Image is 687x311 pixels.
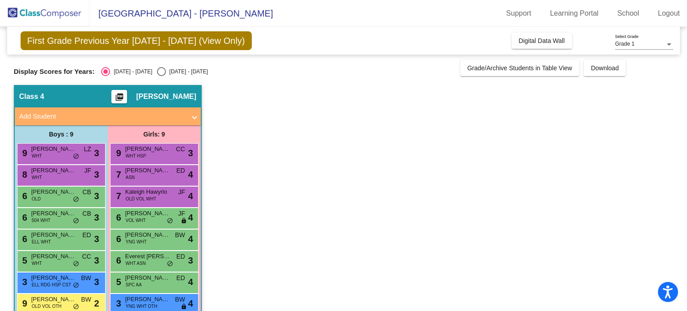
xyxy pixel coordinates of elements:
[467,64,572,72] span: Grade/Archive Students in Table View
[110,68,152,76] div: [DATE] - [DATE]
[114,256,121,265] span: 6
[84,166,91,175] span: JF
[84,145,91,154] span: LZ
[519,37,565,44] span: Digital Data Wall
[125,166,170,175] span: [PERSON_NAME]
[125,209,170,218] span: [PERSON_NAME]
[114,234,121,244] span: 6
[94,275,99,289] span: 3
[31,273,76,282] span: [PERSON_NAME]
[175,230,185,240] span: BW
[166,68,208,76] div: [DATE] - [DATE]
[73,196,79,203] span: do_not_disturb_alt
[89,6,273,21] span: [GEOGRAPHIC_DATA] - [PERSON_NAME]
[32,174,42,181] span: WHT
[81,295,91,304] span: BW
[94,146,99,160] span: 3
[31,252,76,261] span: [PERSON_NAME]
[178,187,185,197] span: JF
[114,148,121,158] span: 9
[73,282,79,289] span: do_not_disturb_alt
[31,145,76,153] span: [PERSON_NAME]
[136,92,196,101] span: [PERSON_NAME]
[20,277,27,287] span: 3
[125,230,170,239] span: [PERSON_NAME]
[125,187,170,196] span: Kaleigh Hawyrlo
[73,303,79,311] span: do_not_disturb_alt
[591,64,619,72] span: Download
[32,196,41,202] span: OLD
[19,92,44,101] span: Class 4
[610,6,646,21] a: School
[94,189,99,203] span: 3
[188,146,193,160] span: 3
[125,295,170,304] span: [PERSON_NAME]
[176,166,185,175] span: ED
[188,168,193,181] span: 4
[14,68,95,76] span: Display Scores for Years:
[188,275,193,289] span: 4
[512,33,572,49] button: Digital Data Wall
[20,213,27,222] span: 6
[125,145,170,153] span: [PERSON_NAME]
[126,153,146,159] span: WHT HSP
[176,252,185,261] span: ED
[188,297,193,310] span: 4
[188,189,193,203] span: 4
[126,281,142,288] span: SPC AA
[82,209,91,218] span: CB
[167,217,173,225] span: do_not_disturb_alt
[126,196,157,202] span: OLD VOL WHT
[94,254,99,267] span: 3
[188,211,193,224] span: 4
[101,67,208,76] mat-radio-group: Select an option
[32,217,51,224] span: 504 WHT
[108,125,201,143] div: Girls: 9
[94,232,99,246] span: 3
[31,230,76,239] span: [PERSON_NAME]
[125,273,170,282] span: [PERSON_NAME]
[499,6,539,21] a: Support
[111,90,127,103] button: Print Students Details
[188,232,193,246] span: 4
[31,187,76,196] span: [PERSON_NAME] ([PERSON_NAME]) llan
[181,217,187,225] span: lock
[31,209,76,218] span: [PERSON_NAME]
[188,254,193,267] span: 3
[31,166,76,175] span: [PERSON_NAME]
[126,174,135,181] span: ASN
[32,239,51,245] span: ELL WHT
[82,252,91,261] span: CC
[20,234,27,244] span: 6
[176,145,185,154] span: CC
[73,153,79,160] span: do_not_disturb_alt
[126,260,146,267] span: WHT ASN
[94,211,99,224] span: 3
[94,297,99,310] span: 2
[94,168,99,181] span: 3
[15,125,108,143] div: Boys : 9
[82,187,91,197] span: CB
[81,273,91,283] span: BW
[32,303,62,310] span: OLD VOL OTH
[73,260,79,268] span: do_not_disturb_alt
[19,111,186,122] mat-panel-title: Add Student
[178,209,185,218] span: JF
[32,281,71,288] span: ELL RDG HSP CST
[460,60,580,76] button: Grade/Archive Students in Table View
[114,213,121,222] span: 6
[21,31,252,50] span: First Grade Previous Year [DATE] - [DATE] (View Only)
[651,6,687,21] a: Logout
[125,252,170,261] span: Everest [PERSON_NAME]
[126,303,157,310] span: YNG WHT OTH
[31,295,76,304] span: [PERSON_NAME]
[20,191,27,201] span: 6
[32,153,42,159] span: WHT
[114,298,121,308] span: 3
[20,148,27,158] span: 9
[167,260,173,268] span: do_not_disturb_alt
[126,217,146,224] span: VOL WHT
[114,277,121,287] span: 5
[20,298,27,308] span: 9
[20,256,27,265] span: 5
